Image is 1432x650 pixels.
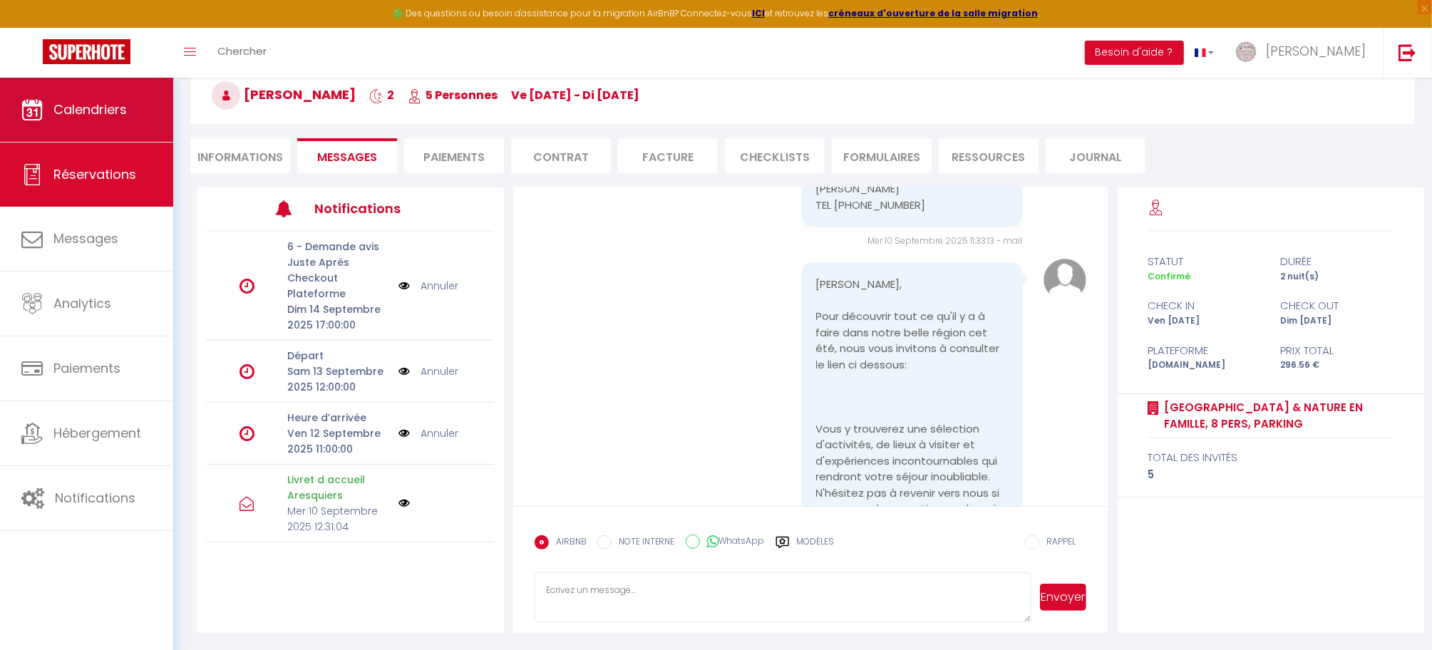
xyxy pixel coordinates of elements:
[1266,42,1366,60] span: [PERSON_NAME]
[369,87,394,103] span: 2
[398,363,410,379] img: NO IMAGE
[398,278,410,294] img: NO IMAGE
[421,363,458,379] a: Annuler
[55,489,135,507] span: Notifications
[287,550,388,565] p: 1 - lien herault
[1225,28,1384,78] a: ... [PERSON_NAME]
[1046,138,1145,173] li: Journal
[314,192,434,225] h3: Notifications
[398,497,410,509] img: NO IMAGE
[1040,584,1087,611] button: Envoyer
[1271,358,1403,372] div: 296.56 €
[11,6,54,48] button: Ouvrir le widget de chat LiveChat
[287,503,388,535] p: Mer 10 Septembre 2025 12:31:04
[1271,253,1403,270] div: durée
[53,100,127,118] span: Calendriers
[725,138,825,173] li: CHECKLISTS
[53,294,111,312] span: Analytics
[287,425,388,457] p: Ven 12 Septembre 2025 11:00:00
[828,7,1038,19] a: créneaux d'ouverture de la salle migration
[421,425,458,441] a: Annuler
[612,535,675,551] label: NOTE INTERNE
[1271,297,1403,314] div: check out
[421,278,458,294] a: Annuler
[1271,342,1403,359] div: Prix total
[618,138,718,173] li: Facture
[1139,358,1271,372] div: [DOMAIN_NAME]
[1148,466,1394,483] div: 5
[53,359,120,377] span: Paiements
[398,425,410,441] img: NO IMAGE
[287,410,388,425] p: Heure d’arrivée
[1139,314,1271,328] div: Ven [DATE]
[549,535,587,551] label: AIRBNB
[752,7,765,19] a: ICI
[190,138,290,173] li: Informations
[1271,270,1403,284] div: 2 nuit(s)
[217,43,267,58] span: Chercher
[53,229,118,247] span: Messages
[287,301,388,333] p: Dim 14 Septembre 2025 17:00:00
[43,39,130,64] img: Super Booking
[1235,41,1257,62] img: ...
[317,149,377,165] span: Messages
[1139,297,1271,314] div: check in
[1371,586,1421,639] iframe: Chat
[287,348,388,363] p: Départ
[287,363,388,395] p: Sam 13 Septembre 2025 12:00:00
[939,138,1039,173] li: Ressources
[1398,43,1416,61] img: logout
[1148,270,1191,282] span: Confirmé
[1044,259,1086,301] img: avatar.png
[1148,449,1394,466] div: total des invités
[287,239,388,301] p: 6 - Demande avis Juste Après Checkout Plateforme
[53,165,136,183] span: Réservations
[207,28,277,78] a: Chercher
[700,535,765,550] label: WhatsApp
[511,138,611,173] li: Contrat
[1085,41,1184,65] button: Besoin d'aide ?
[1139,253,1271,270] div: statut
[1271,314,1403,328] div: Dim [DATE]
[404,138,504,173] li: Paiements
[1039,535,1076,551] label: RAPPEL
[408,87,498,103] span: 5 Personnes
[511,87,639,103] span: ve [DATE] - di [DATE]
[1160,399,1394,433] a: [GEOGRAPHIC_DATA] & nature en famille, 8 pers, parking
[832,138,932,173] li: FORMULAIRES
[867,234,1022,247] span: Mer 10 Septembre 2025 11:33:13 - mail
[53,424,141,442] span: Hébergement
[287,472,388,503] p: Livret d accueil Aresquiers
[797,535,835,560] label: Modèles
[1139,342,1271,359] div: Plateforme
[212,86,356,103] span: [PERSON_NAME]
